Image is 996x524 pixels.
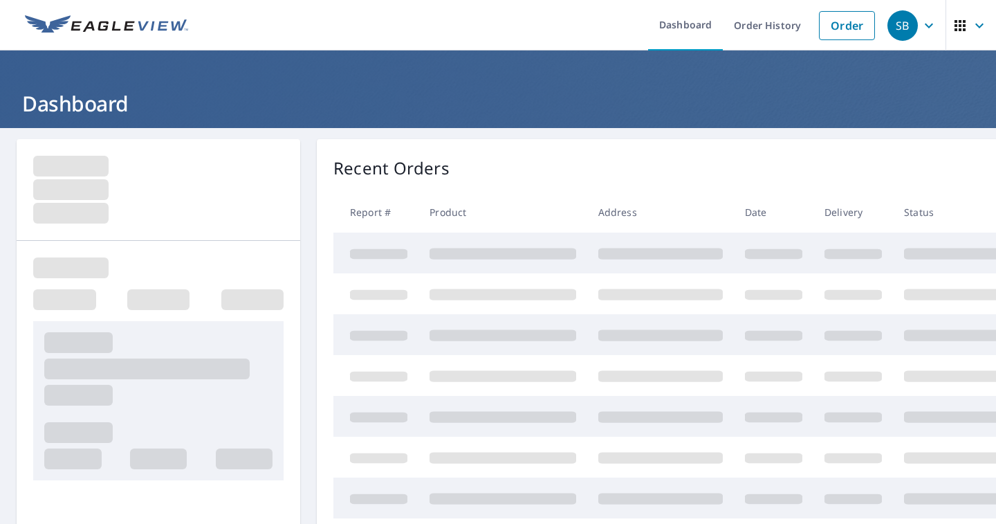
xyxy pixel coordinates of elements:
[17,89,979,118] h1: Dashboard
[418,192,587,233] th: Product
[887,10,918,41] div: SB
[333,192,418,233] th: Report #
[333,156,450,181] p: Recent Orders
[587,192,734,233] th: Address
[734,192,813,233] th: Date
[813,192,893,233] th: Delivery
[25,15,188,36] img: EV Logo
[819,11,875,40] a: Order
